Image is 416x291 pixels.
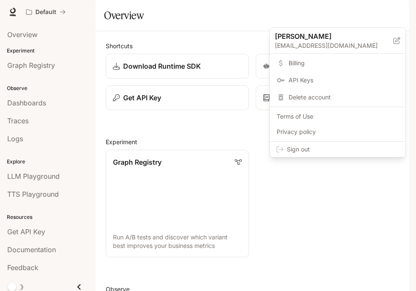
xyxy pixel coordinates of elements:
div: Sign out [270,142,405,157]
span: Privacy policy [277,128,399,136]
div: Delete account [272,90,404,105]
a: Privacy policy [272,124,404,140]
span: Terms of Use [277,112,399,121]
p: [EMAIL_ADDRESS][DOMAIN_NAME] [275,41,393,50]
a: API Keys [272,73,404,88]
span: Billing [289,59,399,67]
span: Delete account [289,93,399,102]
div: [PERSON_NAME][EMAIL_ADDRESS][DOMAIN_NAME] [270,28,405,54]
span: API Keys [289,76,399,84]
a: Terms of Use [272,109,404,124]
span: Sign out [287,145,399,154]
a: Billing [272,55,404,71]
p: [PERSON_NAME] [275,31,380,41]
